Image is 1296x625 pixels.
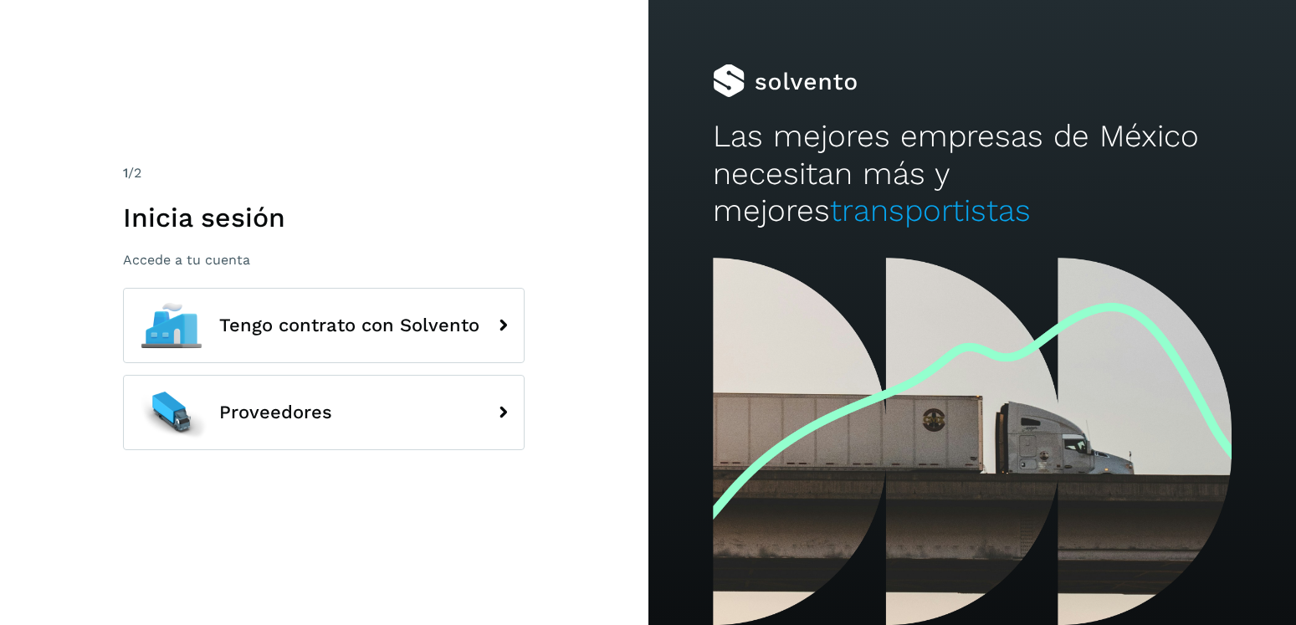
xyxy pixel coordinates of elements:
button: Proveedores [123,375,525,450]
p: Accede a tu cuenta [123,252,525,268]
button: Tengo contrato con Solvento [123,288,525,363]
span: Proveedores [219,402,332,423]
span: transportistas [830,192,1031,228]
h2: Las mejores empresas de México necesitan más y mejores [713,118,1232,229]
span: Tengo contrato con Solvento [219,315,479,336]
h1: Inicia sesión [123,202,525,233]
div: /2 [123,163,525,183]
span: 1 [123,165,128,181]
